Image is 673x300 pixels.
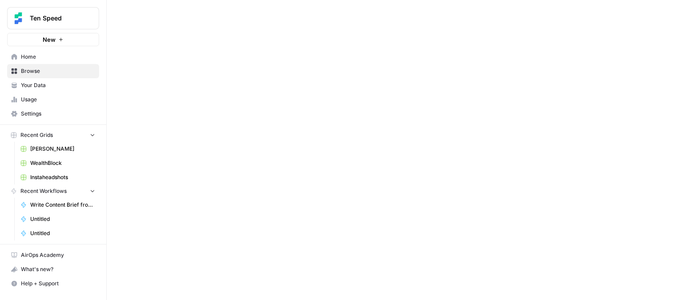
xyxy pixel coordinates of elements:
[30,159,95,167] span: WealthBlock
[7,50,99,64] a: Home
[7,128,99,142] button: Recent Grids
[16,142,99,156] a: [PERSON_NAME]
[21,67,95,75] span: Browse
[16,198,99,212] a: Write Content Brief from Keyword [DEV]
[20,131,53,139] span: Recent Grids
[21,251,95,259] span: AirOps Academy
[16,156,99,170] a: WealthBlock
[30,215,95,223] span: Untitled
[7,276,99,291] button: Help + Support
[30,229,95,237] span: Untitled
[7,184,99,198] button: Recent Workflows
[7,33,99,46] button: New
[7,64,99,78] a: Browse
[21,280,95,288] span: Help + Support
[43,35,56,44] span: New
[21,53,95,61] span: Home
[7,107,99,121] a: Settings
[7,7,99,29] button: Workspace: Ten Speed
[10,10,26,26] img: Ten Speed Logo
[30,201,95,209] span: Write Content Brief from Keyword [DEV]
[16,170,99,184] a: Instaheadshots
[7,78,99,92] a: Your Data
[8,263,99,276] div: What's new?
[30,173,95,181] span: Instaheadshots
[21,81,95,89] span: Your Data
[30,145,95,153] span: [PERSON_NAME]
[7,92,99,107] a: Usage
[21,96,95,104] span: Usage
[16,226,99,240] a: Untitled
[30,14,84,23] span: Ten Speed
[21,110,95,118] span: Settings
[20,187,67,195] span: Recent Workflows
[7,248,99,262] a: AirOps Academy
[16,212,99,226] a: Untitled
[7,262,99,276] button: What's new?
